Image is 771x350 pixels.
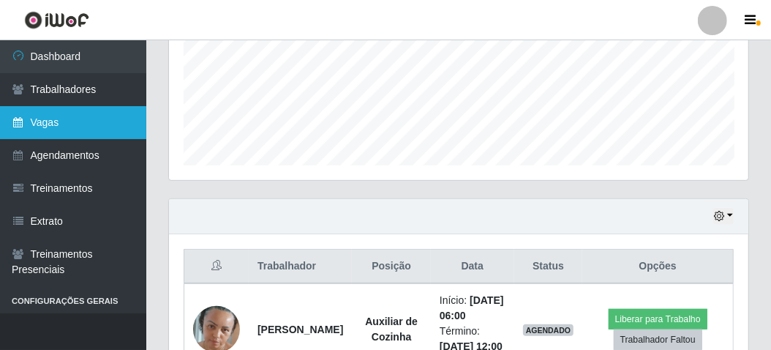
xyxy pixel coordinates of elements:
[523,324,574,336] span: AGENDADO
[614,329,702,350] button: Trabalhador Faltou
[582,250,733,284] th: Opções
[609,309,707,329] button: Liberar para Trabalho
[249,250,352,284] th: Trabalhador
[514,250,583,284] th: Status
[257,324,343,335] strong: [PERSON_NAME]
[352,250,430,284] th: Posição
[440,294,504,321] time: [DATE] 06:00
[365,316,418,343] strong: Auxiliar de Cozinha
[431,250,514,284] th: Data
[24,11,89,29] img: CoreUI Logo
[440,293,505,324] li: Início:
